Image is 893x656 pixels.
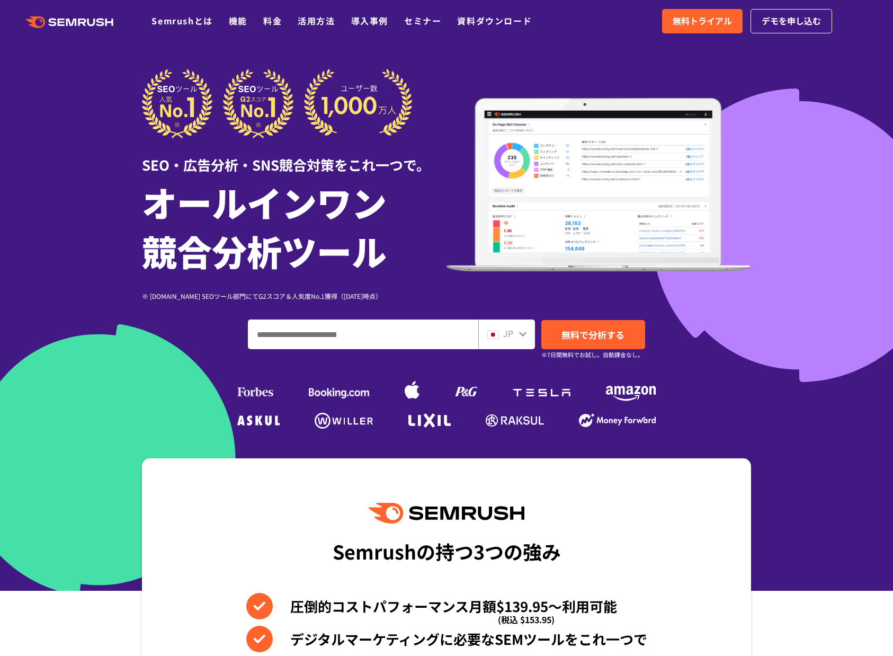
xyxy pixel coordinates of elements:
[561,328,624,341] span: 無料で分析する
[662,9,743,33] a: 無料トライアル
[246,626,647,652] li: デジタルマーケティングに必要なSEMツールをこれ一つで
[246,593,647,619] li: 圧倒的コストパフォーマンス月額$139.95〜利用可能
[142,291,446,301] div: ※ [DOMAIN_NAME] SEOツール部門にてG2スコア＆人気度No.1獲得（[DATE]時点）
[142,178,446,275] h1: オールインワン 競合分析ツール
[333,531,561,571] div: Semrushの持つ3つの強み
[351,14,388,27] a: 導入事例
[369,503,524,524] img: Semrush
[248,320,478,349] input: ドメイン、キーワードまたはURLを入力してください
[298,14,335,27] a: 活用方法
[263,14,282,27] a: 料金
[457,14,532,27] a: 資料ダウンロード
[751,9,832,33] a: デモを申し込む
[541,320,645,349] a: 無料で分析する
[673,14,732,28] span: 無料トライアル
[762,14,821,28] span: デモを申し込む
[151,14,212,27] a: Semrushとは
[498,606,555,633] span: (税込 $153.95)
[404,14,441,27] a: セミナー
[142,138,446,175] div: SEO・広告分析・SNS競合対策をこれ一つで。
[503,327,513,340] span: JP
[229,14,247,27] a: 機能
[541,350,644,360] small: ※7日間無料でお試し。自動課金なし。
